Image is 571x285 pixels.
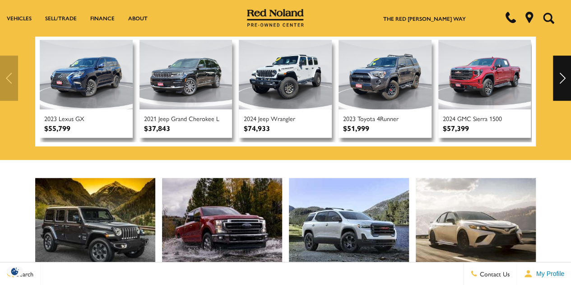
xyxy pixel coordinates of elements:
[59,114,74,123] span: Lexus
[239,40,332,109] img: Used 2024 Jeep Wrangler Rubicon 392 With Navigation & 4WD
[162,178,282,274] img: Take a Look at Cool Trucks
[438,40,531,109] img: Used 2024 GMC Sierra 1500 AT4 With Navigation & 4WD
[553,56,571,101] div: Next
[443,123,469,133] div: $57,399
[144,114,157,123] span: 2021
[539,0,557,36] button: Open the search field
[478,269,510,278] span: Contact Us
[270,114,295,123] span: Wrangler
[40,40,133,109] img: Used 2023 Lexus GX 460 With Navigation & 4WD
[416,178,536,274] img: See Amazing Daily Driving Cars
[144,123,170,133] div: $37,843
[357,114,375,123] span: Toyota
[243,114,256,123] span: 2024
[139,40,232,138] a: Used 2021 Jeep Grand Cherokee L Summit With Navigation & 4WD 2021 Jeep Grand Cherokee L $37,843
[243,123,269,133] div: $74,933
[383,14,466,23] a: The Red [PERSON_NAME] Way
[443,114,455,123] span: 2024
[40,40,133,138] a: Used 2023 Lexus GX 460 With Navigation & 4WD 2023 Lexus GX $55,799
[457,114,471,123] span: GMC
[258,114,269,123] span: Jeep
[339,40,432,109] img: Used 2023 Toyota 4Runner TRD Pro With Navigation & 4WD
[473,114,502,123] span: Sierra 1500
[377,114,399,123] span: 4Runner
[171,114,219,123] span: Grand Cherokee L
[5,266,25,276] section: Click to Open Cookie Consent Modal
[289,178,409,274] img: Take Everyone in a SUV
[44,123,70,133] div: $55,799
[438,40,531,138] a: Used 2024 GMC Sierra 1500 AT4 With Navigation & 4WD 2024 GMC Sierra 1500 $57,399
[35,178,155,274] img: Find Your Perfect Jeep
[44,114,57,123] span: 2023
[158,114,169,123] span: Jeep
[239,40,332,138] a: Used 2024 Jeep Wrangler Rubicon 392 With Navigation & 4WD 2024 Jeep Wrangler $74,933
[75,114,84,123] span: GX
[533,270,564,277] span: My Profile
[139,40,232,109] img: Used 2021 Jeep Grand Cherokee L Summit With Navigation & 4WD
[247,9,304,27] img: Red Noland Pre-Owned
[339,40,432,138] a: Used 2023 Toyota 4Runner TRD Pro With Navigation & 4WD 2023 Toyota 4Runner $51,999
[5,266,25,276] img: Opt-Out Icon
[343,114,356,123] span: 2023
[517,262,571,285] button: Open user profile menu
[343,123,369,133] div: $51,999
[247,12,304,21] a: Red Noland Pre-Owned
